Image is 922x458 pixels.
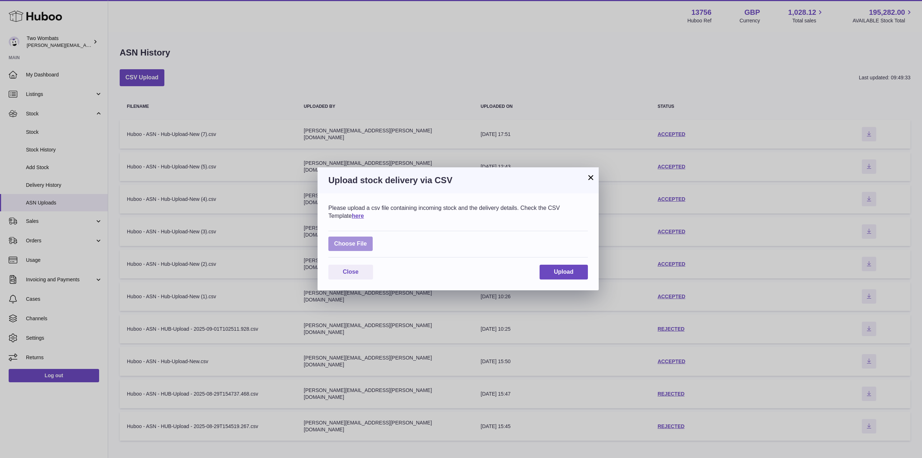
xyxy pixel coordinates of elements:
button: × [586,173,595,182]
span: Close [343,269,359,275]
div: Please upload a csv file containing incoming stock and the delivery details. Check the CSV Template [328,204,588,220]
span: Choose File [328,237,373,251]
button: Upload [540,265,588,279]
button: Close [328,265,373,279]
span: Upload [554,269,573,275]
h3: Upload stock delivery via CSV [328,175,588,186]
a: here [352,213,364,219]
